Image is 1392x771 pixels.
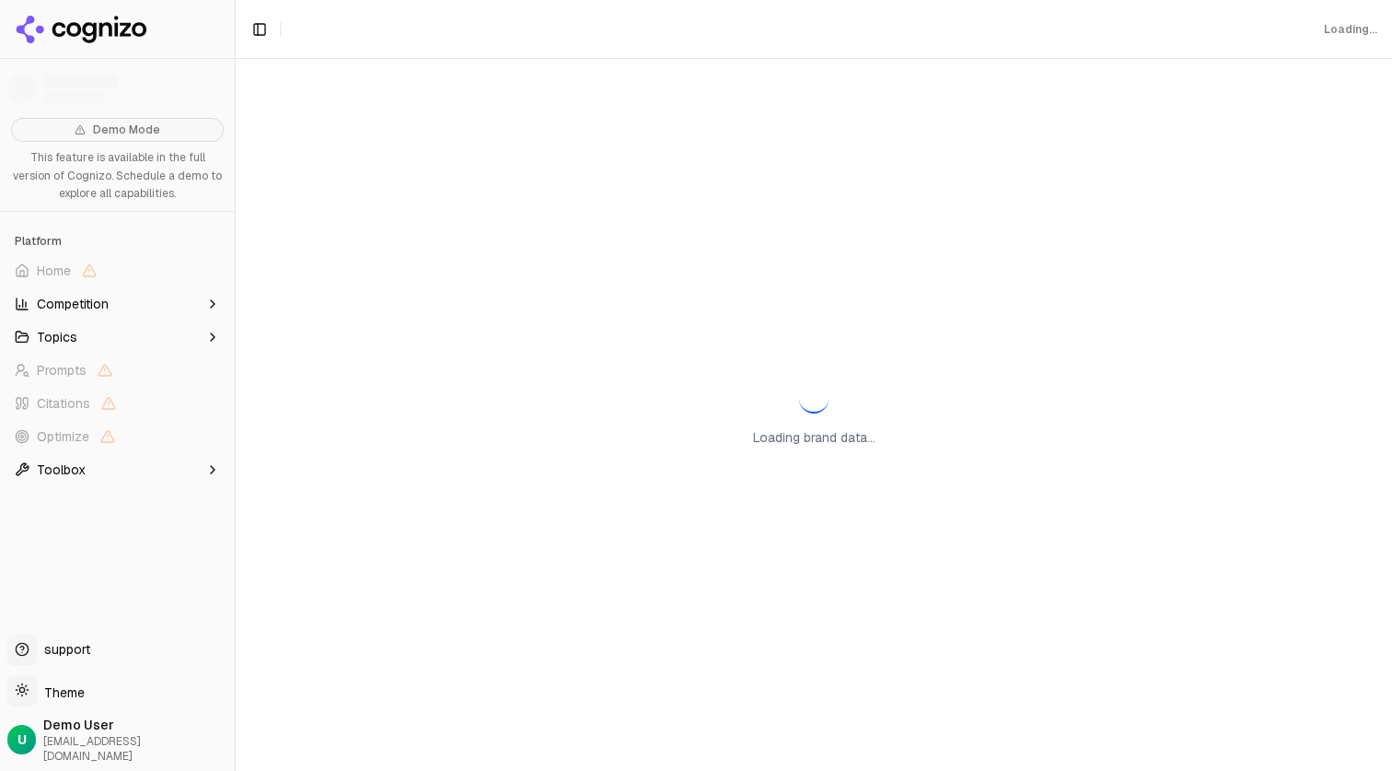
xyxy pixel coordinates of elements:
span: Demo Mode [93,123,160,137]
span: Demo User [43,716,227,734]
button: Competition [7,289,227,319]
span: Topics [37,328,77,346]
div: Platform [7,227,227,256]
button: Toolbox [7,455,227,485]
span: [EMAIL_ADDRESS][DOMAIN_NAME] [43,734,227,764]
span: Optimize [37,427,89,446]
span: Citations [37,394,90,413]
span: Theme [37,684,85,701]
div: Loading... [1324,22,1377,37]
span: support [37,640,90,659]
span: Toolbox [37,461,86,479]
p: This feature is available in the full version of Cognizo. Schedule a demo to explore all capabili... [11,149,224,204]
p: Loading brand data... [753,428,876,447]
button: Topics [7,322,227,352]
span: Competition [37,295,109,313]
span: Home [37,262,71,280]
span: Prompts [37,361,87,380]
span: U [17,730,27,749]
